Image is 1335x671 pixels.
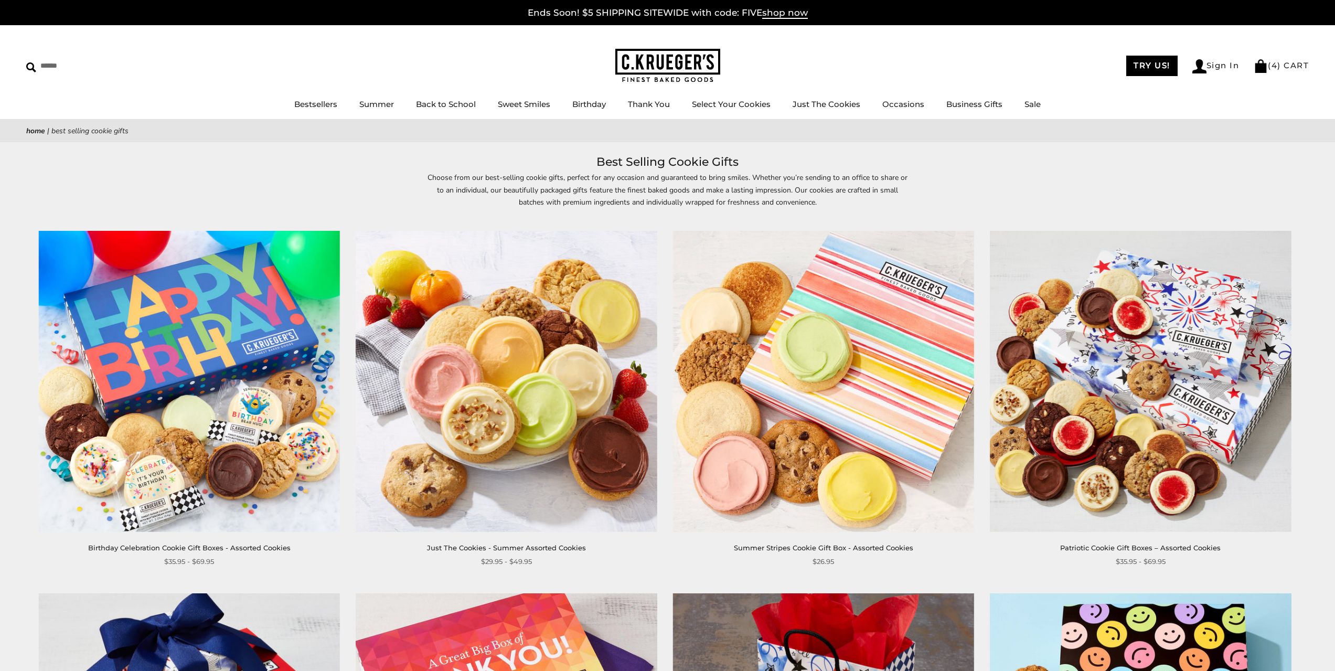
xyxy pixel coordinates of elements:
span: $35.95 - $69.95 [164,556,214,567]
img: Just The Cookies - Summer Assorted Cookies [356,231,657,532]
a: Sign In [1192,59,1240,73]
a: (4) CART [1254,60,1309,70]
img: Birthday Celebration Cookie Gift Boxes - Assorted Cookies [39,231,340,532]
img: Bag [1254,59,1268,73]
a: Birthday [572,99,606,109]
img: Summer Stripes Cookie Gift Box - Assorted Cookies [673,231,974,532]
span: | [47,126,49,136]
a: Just The Cookies - Summer Assorted Cookies [427,544,586,552]
a: Sale [1024,99,1041,109]
nav: breadcrumbs [26,125,1309,137]
span: $35.95 - $69.95 [1116,556,1166,567]
a: Thank You [628,99,670,109]
img: Account [1192,59,1206,73]
a: Patriotic Cookie Gift Boxes – Assorted Cookies [1060,544,1221,552]
a: Ends Soon! $5 SHIPPING SITEWIDE with code: FIVEshop now [528,7,808,19]
a: Just The Cookies [793,99,860,109]
a: Home [26,126,45,136]
a: TRY US! [1126,56,1178,76]
img: Search [26,62,36,72]
a: Select Your Cookies [692,99,771,109]
a: Bestsellers [294,99,337,109]
a: Sweet Smiles [498,99,550,109]
span: $29.95 - $49.95 [481,556,532,567]
p: Choose from our best-selling cookie gifts, perfect for any occasion and guaranteed to bring smile... [426,172,909,220]
span: Best Selling Cookie Gifts [51,126,129,136]
a: Summer [359,99,394,109]
a: Summer Stripes Cookie Gift Box - Assorted Cookies [734,544,913,552]
a: Birthday Celebration Cookie Gift Boxes - Assorted Cookies [88,544,291,552]
span: shop now [762,7,808,19]
h1: Best Selling Cookie Gifts [42,153,1293,172]
span: 4 [1272,60,1278,70]
span: $26.95 [813,556,834,567]
input: Search [26,58,151,74]
a: Occasions [882,99,924,109]
img: Patriotic Cookie Gift Boxes – Assorted Cookies [990,231,1291,532]
a: Business Gifts [946,99,1002,109]
img: C.KRUEGER'S [615,49,720,83]
a: Back to School [416,99,476,109]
